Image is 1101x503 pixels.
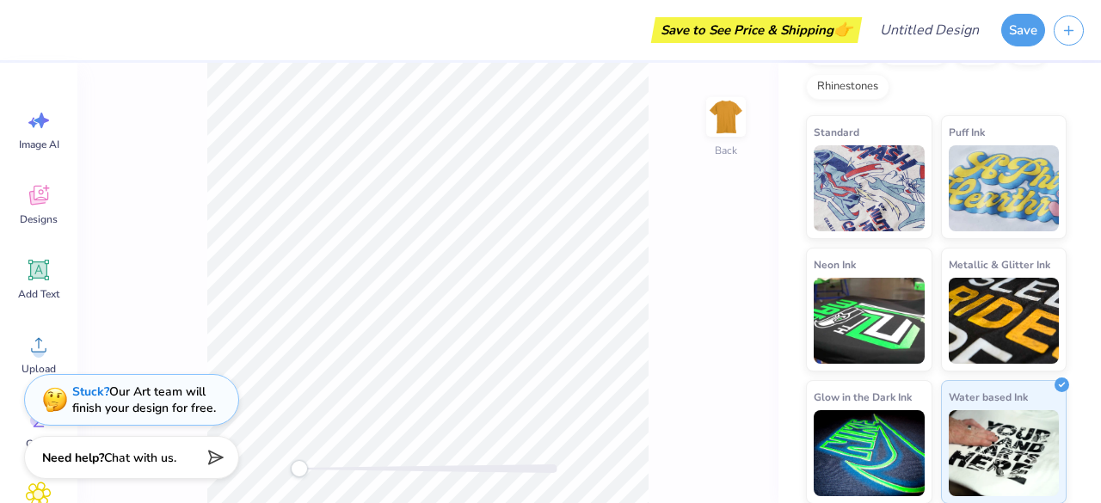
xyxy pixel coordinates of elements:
[949,145,1060,231] img: Puff Ink
[949,278,1060,364] img: Metallic & Glitter Ink
[866,13,993,47] input: Untitled Design
[949,123,985,141] span: Puff Ink
[814,123,859,141] span: Standard
[814,145,925,231] img: Standard
[814,388,912,406] span: Glow in the Dark Ink
[949,255,1050,273] span: Metallic & Glitter Ink
[72,383,216,416] div: Our Art team will finish your design for free.
[709,100,743,134] img: Back
[715,143,737,158] div: Back
[806,74,889,100] div: Rhinestones
[814,278,925,364] img: Neon Ink
[104,450,176,466] span: Chat with us.
[19,138,59,151] span: Image AI
[72,383,109,400] strong: Stuck?
[22,362,56,376] span: Upload
[949,410,1060,496] img: Water based Ink
[949,388,1028,406] span: Water based Ink
[42,450,104,466] strong: Need help?
[18,287,59,301] span: Add Text
[814,410,925,496] img: Glow in the Dark Ink
[814,255,856,273] span: Neon Ink
[655,17,858,43] div: Save to See Price & Shipping
[1001,14,1045,46] button: Save
[291,460,308,477] div: Accessibility label
[833,19,852,40] span: 👉
[20,212,58,226] span: Designs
